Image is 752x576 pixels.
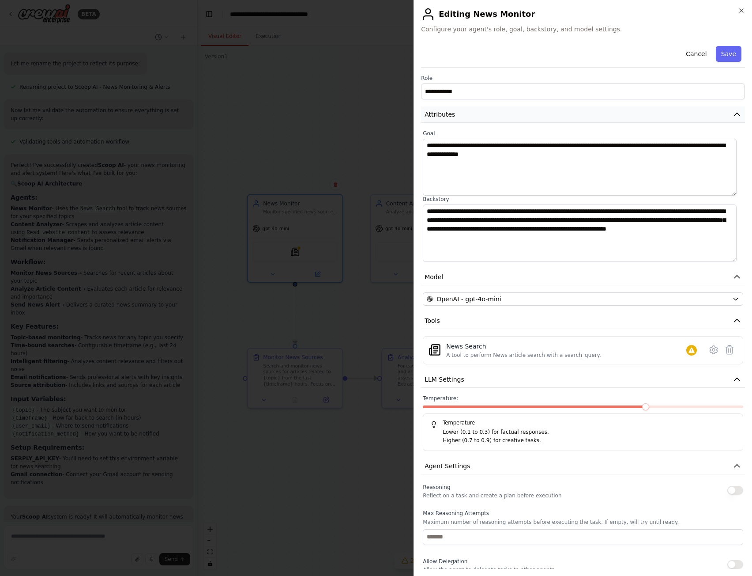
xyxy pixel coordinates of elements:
[716,46,741,62] button: Save
[421,75,745,82] label: Role
[421,458,745,474] button: Agent Settings
[706,342,722,358] button: Configure tool
[446,352,601,359] div: A tool to perform News article search with a search_query.
[425,462,470,470] span: Agent Settings
[425,110,455,119] span: Attributes
[425,273,443,281] span: Model
[423,519,743,526] p: Maximum number of reasoning attempts before executing the task. If empty, will try until ready.
[423,510,743,517] label: Max Reasoning Attempts
[421,7,745,21] h2: Editing News Monitor
[430,419,736,426] h5: Temperature
[681,46,712,62] button: Cancel
[425,316,440,325] span: Tools
[421,25,745,34] span: Configure your agent's role, goal, backstory, and model settings.
[443,428,736,437] p: Lower (0.1 to 0.3) for factual responses.
[421,313,745,329] button: Tools
[421,269,745,285] button: Model
[423,484,450,490] span: Reasoning
[429,344,441,356] img: SerplyNewsSearchTool
[423,196,743,203] label: Backstory
[421,371,745,388] button: LLM Settings
[421,106,745,123] button: Attributes
[423,292,743,306] button: OpenAI - gpt-4o-mini
[423,395,458,402] span: Temperature:
[425,375,464,384] span: LLM Settings
[423,130,743,137] label: Goal
[443,436,736,445] p: Higher (0.7 to 0.9) for creative tasks.
[722,342,737,358] button: Delete tool
[423,492,561,499] p: Reflect on a task and create a plan before execution
[436,295,501,303] span: OpenAI - gpt-4o-mini
[423,558,467,565] span: Allow Delegation
[423,566,554,573] p: Allow the agent to delegate tasks to other agents
[446,342,601,351] div: News Search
